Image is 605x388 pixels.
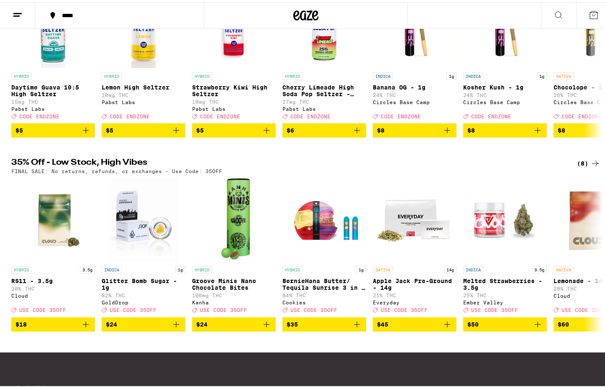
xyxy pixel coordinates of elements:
p: 1g [537,70,547,78]
a: Open page for BernieHana Butter/ Tequila Sunrise 3 in 1 AIO - 1g from Cookies [282,176,366,315]
p: HYBRID [192,70,212,78]
p: INDICA [102,264,122,271]
span: CODE ENDZONE [19,112,59,117]
button: Add to bag [463,315,547,329]
p: 10mg THC [192,97,276,102]
p: Banana OG - 1g [373,82,456,89]
p: 82% THC [102,291,185,296]
span: CODE ENDZONE [110,112,150,117]
a: Open page for RS11 - 3.5g from Cloud [11,176,95,315]
span: $45 [377,319,388,326]
span: $60 [558,319,569,326]
button: Add to bag [11,121,95,135]
p: 27mg THC [282,97,366,102]
button: Add to bag [282,121,366,135]
p: 1g [175,264,185,271]
div: Pabst Labs [102,97,185,103]
h2: 35% Off - Low Stock, High Vibes [11,156,559,166]
p: 24% THC [463,90,547,96]
div: Pabst Labs [192,104,276,110]
p: 14g [444,264,456,271]
p: 3.5g [532,264,547,271]
span: $8 [467,125,475,132]
span: CODE ENDZONE [471,112,511,117]
span: Hi. Need any help? [5,6,60,13]
p: 1g [356,264,366,271]
span: USE CODE 35OFF [290,306,337,311]
p: HYBRID [282,264,302,271]
p: HYBRID [11,264,31,271]
p: FINAL SALE: No returns, refunds, or exchanges - Use Code: 35OFF [11,166,222,172]
span: $8 [377,125,385,132]
p: Kosher Kush - 1g [463,82,547,89]
span: USE CODE 35OFF [200,306,247,311]
div: Ember Valley [463,298,547,303]
span: $6 [287,125,294,132]
p: Lemon High Seltzer [102,82,185,89]
p: INDICA [463,264,483,271]
p: HYBRID [11,70,31,78]
p: 10mg THC [102,90,185,96]
p: 24% THC [373,90,456,96]
p: Glitter Bomb Sugar - 1g [102,276,185,289]
img: Cookies - BernieHana Butter/ Tequila Sunrise 3 in 1 AIO - 1g [282,176,366,260]
span: USE CODE 35OFF [381,306,428,311]
span: USE CODE 35OFF [19,306,66,311]
p: HYBRID [102,70,122,78]
span: $24 [196,319,208,326]
button: Add to bag [192,315,276,329]
div: GoldDrop [102,298,185,303]
p: Groove Minis Nano Chocolate Bites [192,276,276,289]
span: CODE ENDZONE [290,112,331,117]
div: Cookies [282,298,366,303]
p: Apple Jack Pre-Ground - 14g [373,276,456,289]
a: (8) [577,156,600,166]
img: Ember Valley - Melted Strawberries - 3.5g [463,176,547,260]
span: $5 [15,125,23,132]
button: Add to bag [102,315,185,329]
span: CODE ENDZONE [381,112,421,117]
button: Add to bag [373,121,456,135]
div: Circles Base Camp [373,97,456,103]
span: $35 [287,319,298,326]
img: GoldDrop - Glitter Bomb Sugar - 1g [109,176,178,260]
div: Kanha [192,298,276,303]
p: 84% THC [282,291,366,296]
span: CODE ENDZONE [561,112,602,117]
span: CODE ENDZONE [200,112,240,117]
span: USE CODE 35OFF [110,306,156,311]
span: $50 [467,319,479,326]
button: Add to bag [282,315,366,329]
p: INDICA [463,70,483,78]
p: SATIVA [373,264,393,271]
a: Open page for Melted Strawberries - 3.5g from Ember Valley [463,176,547,315]
span: $8 [558,125,565,132]
img: Everyday - Apple Jack Pre-Ground - 14g [373,176,456,260]
p: 100mg THC [192,291,276,296]
a: Open page for Glitter Bomb Sugar - 1g from GoldDrop [102,176,185,315]
a: Open page for Groove Minis Nano Chocolate Bites from Kanha [192,176,276,315]
button: Add to bag [463,121,547,135]
a: Open page for Apple Jack Pre-Ground - 14g from Everyday [373,176,456,315]
p: RS11 - 3.5g [11,276,95,282]
img: Cloud - RS11 - 3.5g [11,176,95,260]
p: SATIVA [554,264,574,271]
p: Daytime Guava 10:5 High Seltzer [11,82,95,95]
div: Pabst Labs [11,104,95,110]
span: $5 [196,125,204,132]
p: 1g [446,70,456,78]
p: 25% THC [463,291,547,296]
div: Pabst Labs [282,104,366,110]
p: 21% THC [373,291,456,296]
p: HYBRID [282,70,302,78]
button: Add to bag [102,121,185,135]
span: $18 [15,319,27,326]
p: Strawberry Kiwi High Seltzer [192,82,276,95]
p: HYBRID [192,264,212,271]
p: 20% THC [11,284,95,289]
div: Everyday [373,298,456,303]
p: BernieHana Butter/ Tequila Sunrise 3 in 1 AIO - 1g [282,276,366,289]
p: SATIVA [554,70,574,78]
img: Kanha - Groove Minis Nano Chocolate Bites [217,176,251,260]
